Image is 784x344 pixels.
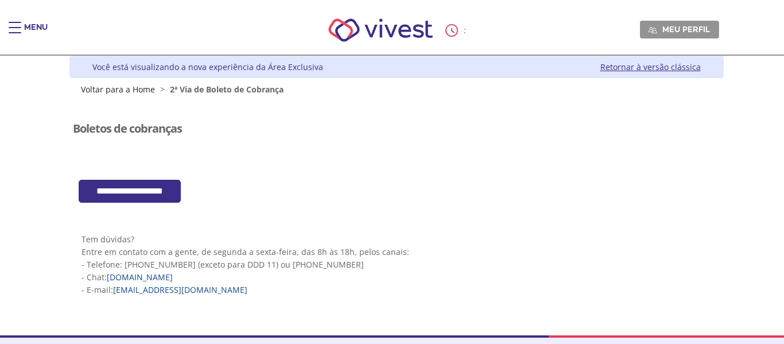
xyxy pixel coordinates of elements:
a: Voltar para a Home [81,84,155,95]
span: > [157,84,168,95]
section: <span lang="pt-BR" dir="ltr">Visualizador do Conteúdo da Web</span> [73,105,720,168]
a: [EMAIL_ADDRESS][DOMAIN_NAME] [113,284,247,295]
div: Menu [24,22,48,45]
img: Vivest [316,6,446,55]
a: [DOMAIN_NAME] [107,272,173,283]
a: Retornar à versão clássica [600,61,701,72]
section: <span lang="pt-BR" dir="ltr">Visualizador do Conteúdo da Web</span> 1 [73,214,720,314]
span: 2ª Via de Boleto de Cobrança [170,84,284,95]
img: Meu perfil [649,26,657,34]
div: Vivest [61,56,724,335]
a: Meu perfil [640,21,719,38]
span: Meu perfil [662,24,710,34]
div: Você está visualizando a nova experiência da Área Exclusiva [92,61,323,72]
p: Tem dúvidas? Entre em contato com a gente, de segunda a sexta-feira, das 8h às 18h, pelos canais:... [81,233,712,296]
div: : [445,24,468,37]
h3: Boletos de cobranças [73,122,182,135]
section: <span lang="pt-BR" dir="ltr">Cob360 - Area Restrita - Emprestimos</span> [73,180,720,203]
